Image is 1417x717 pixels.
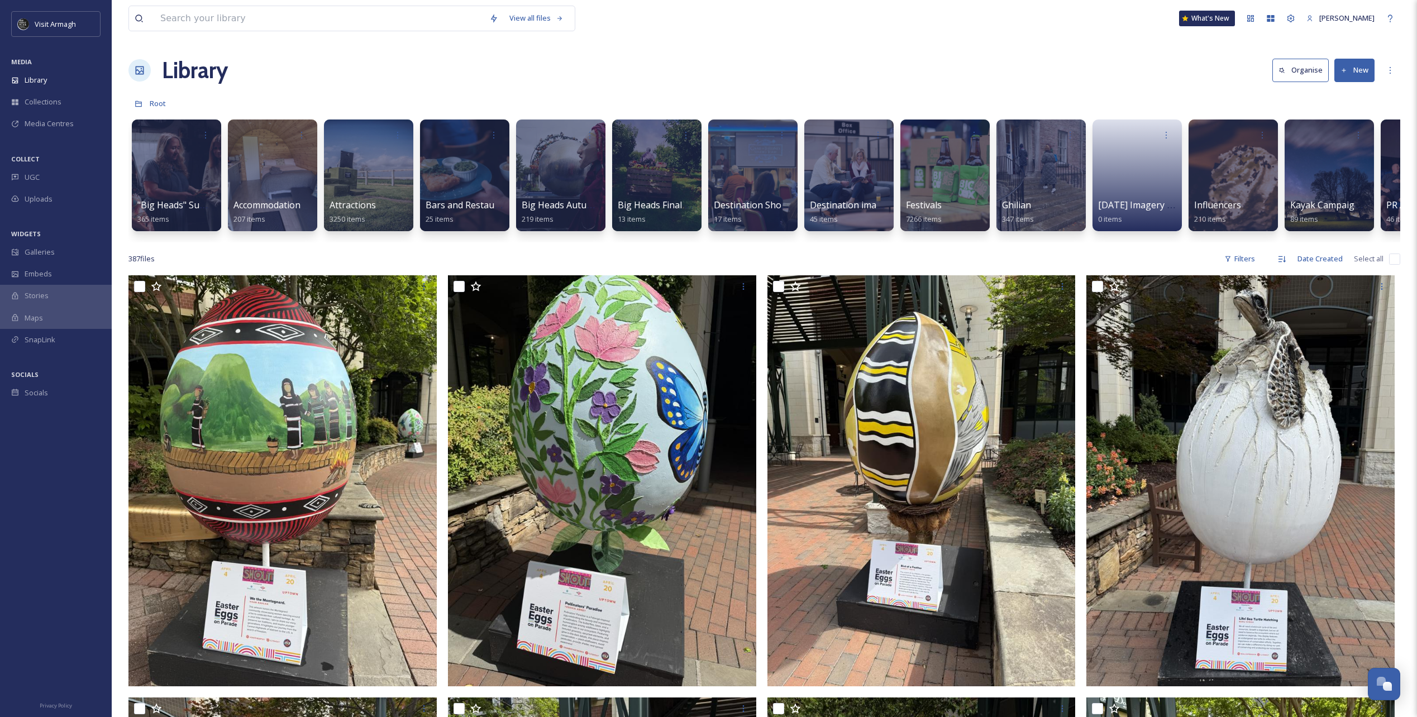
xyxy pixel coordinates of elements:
[426,200,517,224] a: Bars and Restaurants25 items
[1290,199,1382,211] span: Kayak Campaign 2025
[330,199,376,211] span: Attractions
[1354,254,1383,264] span: Select all
[233,199,300,211] span: Accommodation
[1319,13,1375,23] span: [PERSON_NAME]
[906,200,942,224] a: Festivals7266 items
[906,199,942,211] span: Festivals
[1098,199,1201,211] span: [DATE] Imagery PH 2025
[504,7,569,29] a: View all files
[1098,200,1201,224] a: [DATE] Imagery PH 20250 items
[25,388,48,398] span: Socials
[1290,200,1382,224] a: Kayak Campaign 202589 items
[1098,214,1122,224] span: 0 items
[25,334,55,345] span: SnapLink
[1301,7,1380,29] a: [PERSON_NAME]
[522,200,622,224] a: Big Heads Autumn 2025219 items
[1292,248,1348,270] div: Date Created
[137,200,283,224] a: "Big Heads" Summer Content 2025365 items
[330,214,365,224] span: 3250 items
[18,18,29,30] img: THE-FIRST-PLACE-VISIT-ARMAGH.COM-BLACK.jpg
[1219,248,1261,270] div: Filters
[162,54,228,87] a: Library
[1086,275,1395,686] img: IMG_0728.jpeg
[522,214,554,224] span: 219 items
[448,275,756,686] img: IMG_0731.jpeg
[522,199,622,211] span: Big Heads Autumn 2025
[40,702,72,709] span: Privacy Policy
[1386,214,1414,224] span: 46 items
[1194,214,1226,224] span: 210 items
[137,214,169,224] span: 365 items
[1272,59,1329,82] button: Organise
[25,75,47,85] span: Library
[25,172,40,183] span: UGC
[1194,199,1241,211] span: Influencers
[40,698,72,711] a: Privacy Policy
[150,97,166,110] a: Root
[25,313,43,323] span: Maps
[714,199,881,211] span: Destination Showcase, The Alex, [DATE]
[767,275,1076,686] img: thumbnail_IMG_0729.jpg
[35,19,76,29] span: Visit Armagh
[11,155,40,163] span: COLLECT
[233,200,300,224] a: Accommodation207 items
[233,214,265,224] span: 207 items
[25,194,53,204] span: Uploads
[128,275,437,686] img: IMG_073.jpeg
[810,200,895,224] a: Destination imagery45 items
[150,98,166,108] span: Root
[426,214,454,224] span: 25 items
[618,214,646,224] span: 13 items
[618,199,712,211] span: Big Heads Final Videos
[128,254,155,264] span: 387 file s
[1194,200,1241,224] a: Influencers210 items
[810,214,838,224] span: 45 items
[25,290,49,301] span: Stories
[1368,668,1400,700] button: Open Chat
[906,214,942,224] span: 7266 items
[25,269,52,279] span: Embeds
[714,200,881,224] a: Destination Showcase, The Alex, [DATE]17 items
[25,118,74,129] span: Media Centres
[1290,214,1318,224] span: 89 items
[155,6,484,31] input: Search your library
[426,199,517,211] span: Bars and Restaurants
[714,214,742,224] span: 17 items
[11,230,41,238] span: WIDGETS
[618,200,712,224] a: Big Heads Final Videos13 items
[1002,199,1031,211] span: Ghilian
[1334,59,1375,82] button: New
[810,199,895,211] span: Destination imagery
[11,370,39,379] span: SOCIALS
[25,97,61,107] span: Collections
[11,58,32,66] span: MEDIA
[25,247,55,257] span: Galleries
[1179,11,1235,26] a: What's New
[1002,214,1034,224] span: 347 items
[330,200,376,224] a: Attractions3250 items
[137,199,283,211] span: "Big Heads" Summer Content 2025
[1002,200,1034,224] a: Ghilian347 items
